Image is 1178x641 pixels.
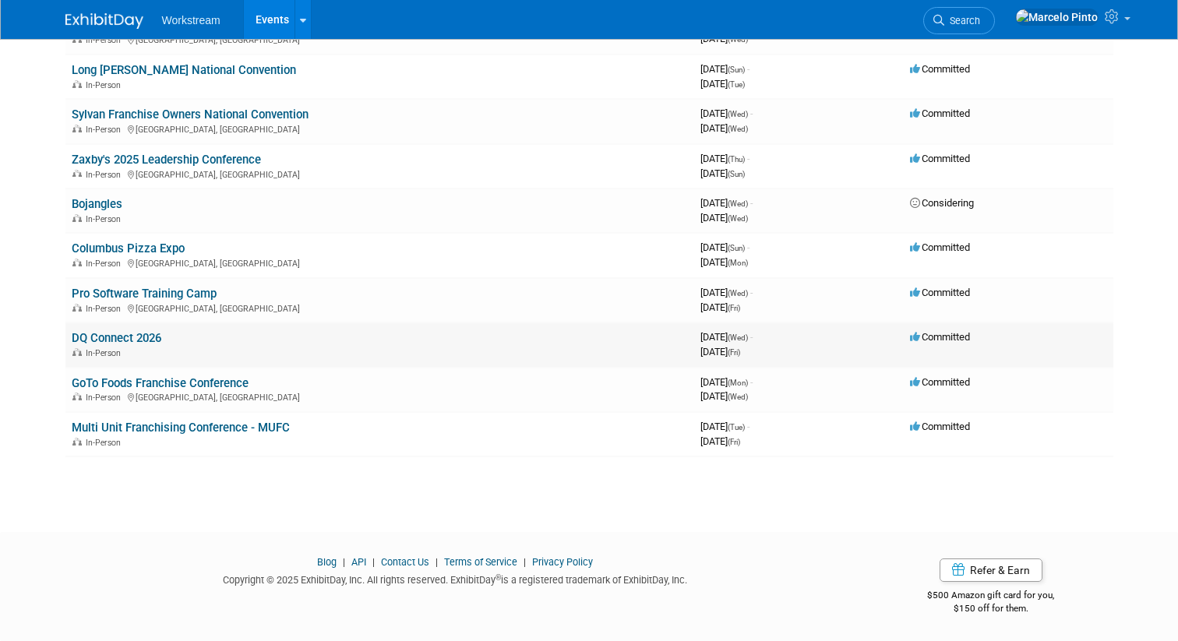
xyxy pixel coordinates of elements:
div: Copyright © 2025 ExhibitDay, Inc. All rights reserved. ExhibitDay is a registered trademark of Ex... [65,569,845,587]
span: - [750,331,753,343]
img: In-Person Event [72,170,82,178]
span: (Tue) [728,80,745,89]
img: Marcelo Pinto [1015,9,1099,26]
span: (Thu) [728,155,745,164]
span: - [747,153,749,164]
span: Committed [910,287,970,298]
span: (Mon) [728,259,748,267]
img: In-Person Event [72,348,82,356]
span: (Wed) [728,393,748,401]
a: Blog [317,556,337,568]
span: (Wed) [728,333,748,342]
span: Workstream [162,14,220,26]
span: [DATE] [700,331,753,343]
span: [DATE] [700,376,753,388]
span: - [750,197,753,209]
span: In-Person [86,438,125,448]
div: $150 off for them. [869,602,1113,615]
span: In-Person [86,170,125,180]
span: - [750,376,753,388]
span: [DATE] [700,346,740,357]
span: In-Person [86,259,125,269]
span: Search [944,15,980,26]
a: API [351,556,366,568]
span: [DATE] [700,107,753,119]
a: Zaxby's 2025 Leadership Conference [72,153,261,167]
div: [GEOGRAPHIC_DATA], [GEOGRAPHIC_DATA] [72,390,688,403]
span: - [750,107,753,119]
span: Committed [910,107,970,119]
span: (Sun) [728,244,745,252]
span: (Sun) [728,170,745,178]
span: (Fri) [728,438,740,446]
span: (Fri) [728,348,740,357]
img: In-Person Event [72,304,82,312]
span: [DATE] [700,435,740,447]
a: Sylvan Franchise Owners National Convention [72,107,309,122]
span: In-Person [86,35,125,45]
span: - [747,241,749,253]
span: [DATE] [700,153,749,164]
a: Privacy Policy [532,556,593,568]
a: Columbus Pizza Expo [72,241,185,255]
span: | [339,556,349,568]
a: Terms of Service [444,556,517,568]
span: [DATE] [700,167,745,179]
span: In-Person [86,214,125,224]
span: (Tue) [728,423,745,431]
span: Considering [910,197,974,209]
span: (Fri) [728,304,740,312]
span: | [520,556,530,568]
div: [GEOGRAPHIC_DATA], [GEOGRAPHIC_DATA] [72,256,688,269]
span: (Mon) [728,379,748,387]
a: Search [923,7,995,34]
div: [GEOGRAPHIC_DATA], [GEOGRAPHIC_DATA] [72,122,688,135]
img: In-Person Event [72,438,82,446]
span: Committed [910,376,970,388]
img: ExhibitDay [65,13,143,29]
span: (Sun) [728,65,745,74]
span: Committed [910,153,970,164]
span: [DATE] [700,256,748,268]
a: DQ Connect 2026 [72,331,161,345]
span: [DATE] [700,122,748,134]
span: In-Person [86,125,125,135]
span: Committed [910,421,970,432]
span: [DATE] [700,421,749,432]
a: Refer & Earn [940,558,1042,582]
span: [DATE] [700,197,753,209]
span: - [747,421,749,432]
span: In-Person [86,80,125,90]
img: In-Person Event [72,80,82,88]
span: (Wed) [728,289,748,298]
span: (Wed) [728,199,748,208]
a: Multi Unit Franchising Conference - MUFC [72,421,290,435]
span: In-Person [86,304,125,314]
span: [DATE] [700,301,740,313]
img: In-Person Event [72,125,82,132]
img: In-Person Event [72,214,82,222]
a: GoTo Foods Franchise Conference [72,376,249,390]
img: In-Person Event [72,393,82,400]
span: - [747,63,749,75]
span: (Wed) [728,125,748,133]
span: (Wed) [728,110,748,118]
div: [GEOGRAPHIC_DATA], [GEOGRAPHIC_DATA] [72,301,688,314]
a: Pro Software Training Camp [72,287,217,301]
span: Committed [910,63,970,75]
span: - [750,287,753,298]
img: In-Person Event [72,259,82,266]
div: [GEOGRAPHIC_DATA], [GEOGRAPHIC_DATA] [72,167,688,180]
a: Contact Us [381,556,429,568]
sup: ® [496,573,501,582]
span: [DATE] [700,390,748,402]
span: Committed [910,331,970,343]
a: Long [PERSON_NAME] National Convention [72,63,296,77]
span: (Wed) [728,214,748,223]
a: Bojangles [72,197,122,211]
span: | [432,556,442,568]
span: In-Person [86,348,125,358]
span: [DATE] [700,287,753,298]
span: In-Person [86,393,125,403]
span: [DATE] [700,212,748,224]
